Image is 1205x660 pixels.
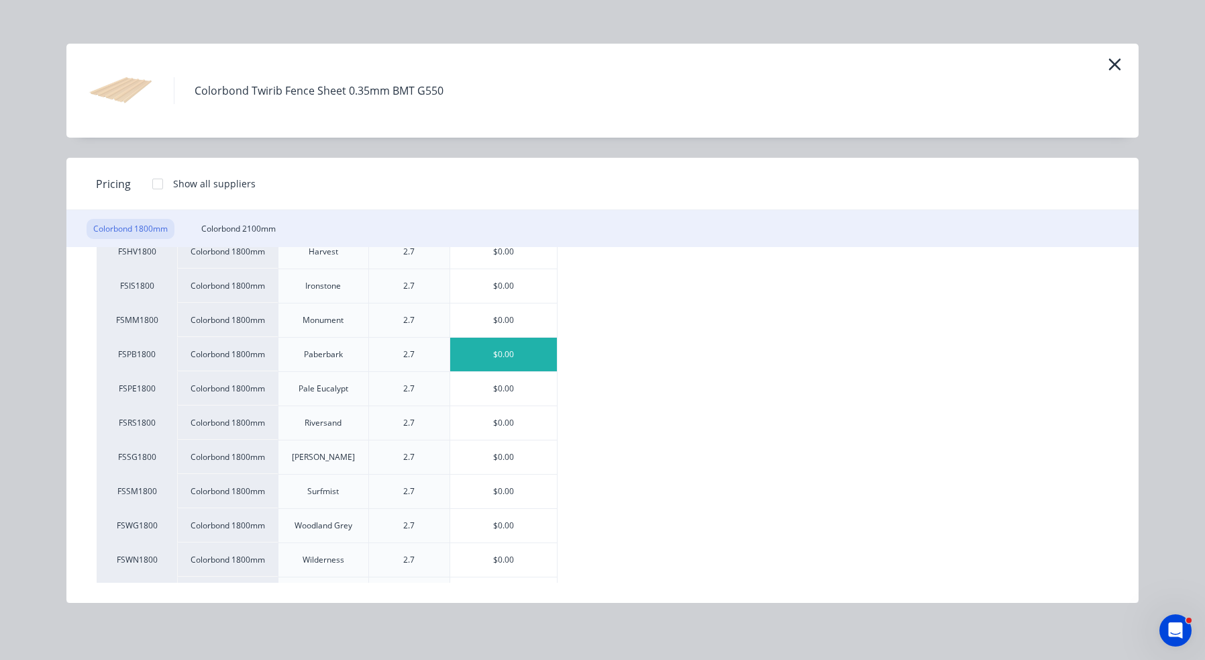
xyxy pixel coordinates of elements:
[403,451,415,463] div: 2.7
[450,577,557,611] div: $0.00
[1159,614,1192,647] iframe: Intercom live chat
[450,406,557,440] div: $0.00
[97,577,177,611] div: FSWS1800
[177,269,278,303] div: Colorbond 1800mm
[195,83,443,99] div: Colorbond Twirib Fence Sheet 0.35mm BMT G550
[97,303,177,337] div: FSMM1800
[307,485,339,498] div: Surfmist
[299,383,348,395] div: Pale Eucalypt
[450,543,557,577] div: $0.00
[403,520,415,532] div: 2.7
[97,543,177,577] div: FSWN1800
[450,372,557,406] div: $0.00
[303,314,344,326] div: Monument
[292,451,355,463] div: [PERSON_NAME]
[177,337,278,371] div: Colorbond 1800mm
[305,280,341,292] div: Ironstone
[177,577,278,611] div: Colorbond 1800mm
[450,235,557,269] div: $0.00
[304,348,343,361] div: Paberbark
[403,280,415,292] div: 2.7
[403,348,415,361] div: 2.7
[450,475,557,508] div: $0.00
[87,57,154,124] img: Colorbond Twirib Fence Sheet 0.35mm BMT G550
[450,269,557,303] div: $0.00
[450,338,557,371] div: $0.00
[403,554,415,566] div: 2.7
[97,508,177,543] div: FSWG1800
[173,177,256,191] div: Show all suppliers
[177,371,278,406] div: Colorbond 1800mm
[403,246,415,258] div: 2.7
[177,303,278,337] div: Colorbond 1800mm
[305,417,342,429] div: Riversand
[96,176,131,192] span: Pricing
[97,371,177,406] div: FSPE1800
[87,219,174,239] div: Colorbond 1800mm
[97,406,177,440] div: FSRS1800
[403,383,415,395] div: 2.7
[97,269,177,303] div: FSIS1800
[195,219,282,239] div: Colorbond 2100mm
[177,234,278,269] div: Colorbond 1800mm
[450,440,557,474] div: $0.00
[97,440,177,474] div: FSSG1800
[295,520,352,532] div: Woodland Grey
[309,246,338,258] div: Harvest
[450,303,557,337] div: $0.00
[97,337,177,371] div: FSPB1800
[97,474,177,508] div: FSSM1800
[177,406,278,440] div: Colorbond 1800mm
[303,554,344,566] div: Wilderness
[97,234,177,269] div: FSHV1800
[450,509,557,543] div: $0.00
[177,440,278,474] div: Colorbond 1800mm
[403,417,415,429] div: 2.7
[403,485,415,498] div: 2.7
[177,474,278,508] div: Colorbond 1800mm
[177,543,278,577] div: Colorbond 1800mm
[177,508,278,543] div: Colorbond 1800mm
[403,314,415,326] div: 2.7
